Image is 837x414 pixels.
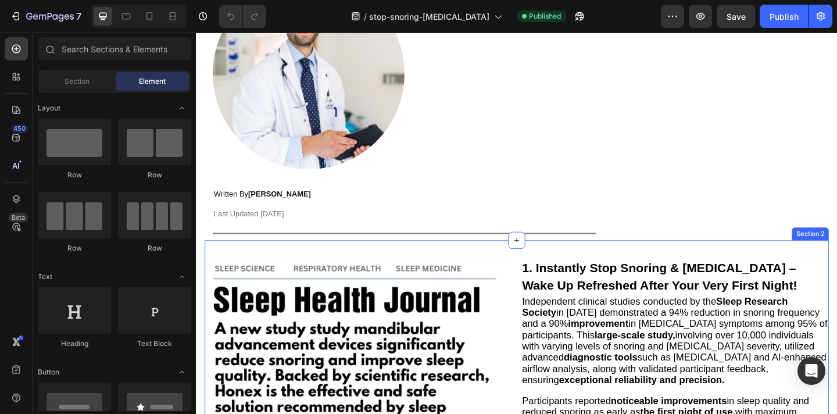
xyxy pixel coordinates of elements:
[355,287,643,310] strong: Sleep Research Society
[760,5,809,28] button: Publish
[400,348,480,359] strong: diagnostic tools
[173,99,191,117] span: Toggle open
[364,10,367,23] span: /
[173,267,191,286] span: Toggle open
[434,323,521,335] strong: large-scale study,
[118,170,191,180] div: Row
[118,243,191,254] div: Row
[18,167,435,184] h2: Written By
[65,76,90,87] span: Section
[355,248,654,283] strong: 1. Instantly Stop Snoring & [MEDICAL_DATA] – Wake Up Refreshed After Your Very First Night!
[395,372,575,384] strong: exceptional reliability and precision.
[56,171,124,180] strong: [PERSON_NAME]
[11,124,28,133] div: 450
[219,5,266,28] div: Undo/Redo
[38,338,111,349] div: Heading
[38,37,191,60] input: Search Sections & Elements
[451,395,577,406] strong: noticeable improvements
[529,11,561,22] span: Published
[139,76,166,87] span: Element
[9,213,28,222] div: Beta
[727,12,746,22] span: Save
[173,363,191,381] span: Toggle open
[717,5,755,28] button: Save
[196,33,837,414] iframe: Design area
[38,103,60,113] span: Layout
[38,243,111,254] div: Row
[797,357,825,385] div: Open Intercom Messenger
[405,311,470,323] strong: improvement
[770,10,799,23] div: Publish
[118,338,191,349] div: Text Block
[5,5,87,28] button: 7
[355,287,687,384] span: Independent clinical studies conducted by the in [DATE] demonstrated a 94% reduction in snoring f...
[38,170,111,180] div: Row
[38,367,59,377] span: Button
[76,9,81,23] p: 7
[19,192,95,202] span: Last Updated [DATE]
[650,214,686,224] div: Section 2
[38,272,52,282] span: Text
[369,10,489,23] span: stop-snoring-[MEDICAL_DATA]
